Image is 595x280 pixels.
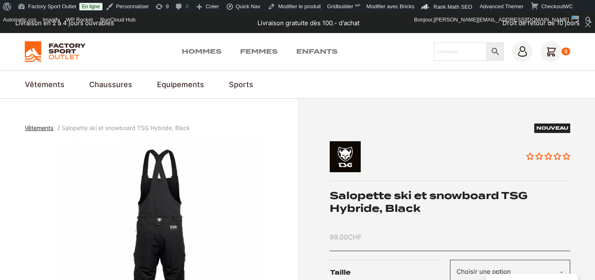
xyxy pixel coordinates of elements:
[63,13,96,26] a: WP Rocket
[25,123,190,133] nav: breadcrumbs
[182,47,221,57] a: Hommes
[434,17,569,23] span: [PERSON_NAME][EMAIL_ADDRESS][DOMAIN_NAME]
[157,79,204,90] a: Equipements
[536,125,568,131] span: Nouveau
[89,79,132,90] a: Chaussures
[96,13,140,26] div: RunCloud Hub
[62,124,190,131] span: Salopette ski et snowboard TSG Hybride, Black
[229,79,253,90] a: Sports
[330,189,571,215] h1: Salopette ski et snowboard TSG Hybride, Black
[25,124,58,131] a: Vêtements
[433,4,472,10] span: Rank Math SEO
[25,124,53,131] span: Vêtements
[79,3,102,10] a: En ligne
[257,19,359,28] p: Livraison gratuite dès 100.- d'achat
[40,13,63,26] a: Imagify
[562,47,570,56] div: 0
[411,13,582,26] a: Bonjour,
[434,43,487,61] input: Chercher
[348,233,362,241] span: CHF
[330,233,362,241] bdi: 99.00
[240,47,278,57] a: Femmes
[25,41,86,62] img: Factory Sport Outlet
[25,79,64,90] a: Vêtements
[296,47,338,57] a: Enfants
